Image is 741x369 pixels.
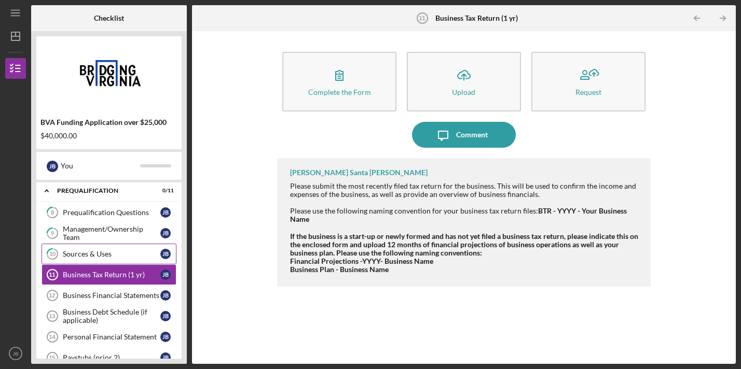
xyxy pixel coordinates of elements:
a: 8Prequalification QuestionsJB [42,202,176,223]
tspan: 12 [49,292,55,299]
div: J B [160,290,171,301]
strong: BTR - YYYY - Your Business Name [290,206,627,223]
text: JB [12,351,18,357]
div: J B [160,311,171,321]
div: Upload [452,88,475,96]
button: Request [531,52,646,111]
div: Business Tax Return (1 yr) [63,271,160,279]
div: Prequalification [57,188,148,194]
a: 15Paystubs (prior 2)JB [42,347,176,368]
div: Prequalification Questions [63,208,160,217]
b: Checklist [94,14,124,22]
div: You [61,157,140,175]
div: Sources & Uses [63,250,160,258]
tspan: 13 [49,313,55,319]
tspan: 10 [49,251,56,258]
b: Business Tax Return (1 yr) [435,14,518,22]
a: 10Sources & UsesJB [42,244,176,264]
div: J B [160,332,171,342]
a: 13Business Debt Schedule (if applicable)JB [42,306,176,327]
button: Upload [407,52,521,111]
tspan: 11 [49,272,55,278]
div: Paystubs (prior 2) [63,353,160,362]
tspan: 9 [51,230,54,237]
div: J B [160,228,171,238]
strong: Financial Projections -YYYY- Business Name [290,257,433,265]
div: Management/Ownership Team [63,225,160,242]
tspan: 8 [51,209,54,216]
a: 9Management/Ownership TeamJB [42,223,176,244]
div: J B [160,269,171,280]
strong: Business Plan - Business Name [290,265,389,274]
strong: If the business is a start-up or newly formed and has not yet filed a business tax return, please... [290,232,638,257]
div: Request [575,88,601,96]
div: J B [160,249,171,259]
div: Complete the Form [308,88,371,96]
div: [PERSON_NAME] Santa [PERSON_NAME] [290,168,428,177]
a: 11Business Tax Return (1 yr)JB [42,264,176,285]
div: J B [160,352,171,363]
div: J B [160,207,171,218]
a: 14Personal Financial StatementJB [42,327,176,347]
div: Personal Financial Statement [63,333,160,341]
div: 0 / 11 [155,188,174,194]
div: Comment [456,122,488,148]
div: Business Financial Statements [63,291,160,300]
button: Complete the Form [282,52,396,111]
tspan: 15 [49,354,55,361]
button: Comment [412,122,516,148]
div: Business Debt Schedule (if applicable) [63,308,160,324]
tspan: 11 [419,15,426,21]
div: Please submit the most recently filed tax return for the business. This will be used to confirm t... [290,182,640,223]
tspan: 14 [49,334,56,340]
a: 12Business Financial StatementsJB [42,285,176,306]
div: J B [47,161,58,172]
div: BVA Funding Application over $25,000 [40,118,177,126]
div: $40,000.00 [40,132,177,140]
button: JB [5,343,26,364]
img: Product logo [36,41,182,104]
